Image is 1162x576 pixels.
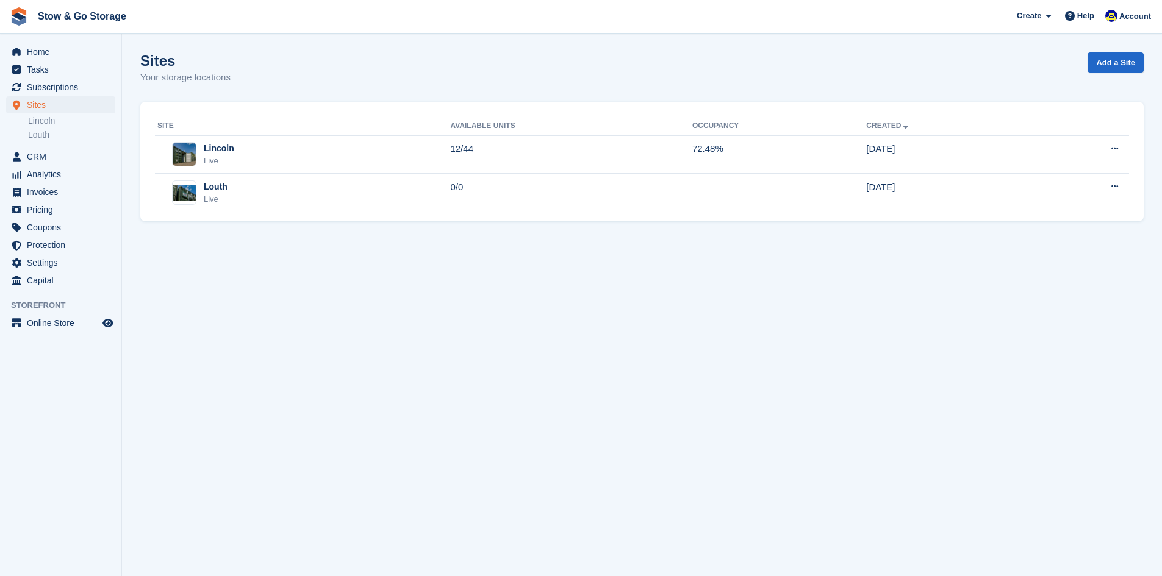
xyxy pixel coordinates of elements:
[450,174,692,212] td: 0/0
[27,79,100,96] span: Subscriptions
[6,219,115,236] a: menu
[6,315,115,332] a: menu
[866,174,1033,212] td: [DATE]
[6,61,115,78] a: menu
[204,180,228,193] div: Louth
[140,52,231,69] h1: Sites
[28,115,115,127] a: Lincoln
[6,96,115,113] a: menu
[6,201,115,218] a: menu
[1119,10,1151,23] span: Account
[1077,10,1094,22] span: Help
[101,316,115,330] a: Preview store
[173,185,196,201] img: Image of Louth site
[33,6,131,26] a: Stow & Go Storage
[204,193,228,205] div: Live
[140,71,231,85] p: Your storage locations
[155,116,450,136] th: Site
[204,142,234,155] div: Lincoln
[6,43,115,60] a: menu
[204,155,234,167] div: Live
[27,254,100,271] span: Settings
[692,116,866,136] th: Occupancy
[27,166,100,183] span: Analytics
[27,148,100,165] span: CRM
[6,79,115,96] a: menu
[450,135,692,174] td: 12/44
[173,143,196,166] img: Image of Lincoln site
[27,315,100,332] span: Online Store
[6,236,115,254] a: menu
[27,272,100,289] span: Capital
[27,183,100,201] span: Invoices
[27,43,100,60] span: Home
[6,254,115,271] a: menu
[11,299,121,311] span: Storefront
[27,236,100,254] span: Protection
[6,148,115,165] a: menu
[27,96,100,113] span: Sites
[27,61,100,78] span: Tasks
[1017,10,1041,22] span: Create
[6,166,115,183] a: menu
[1105,10,1117,22] img: Rob Good-Stephenson
[6,272,115,289] a: menu
[450,116,692,136] th: Available Units
[27,219,100,236] span: Coupons
[28,129,115,141] a: Louth
[6,183,115,201] a: menu
[866,135,1033,174] td: [DATE]
[1088,52,1144,73] a: Add a Site
[27,201,100,218] span: Pricing
[692,135,866,174] td: 72.48%
[10,7,28,26] img: stora-icon-8386f47178a22dfd0bd8f6a31ec36ba5ce8667c1dd55bd0f319d3a0aa187defe.svg
[866,121,911,130] a: Created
